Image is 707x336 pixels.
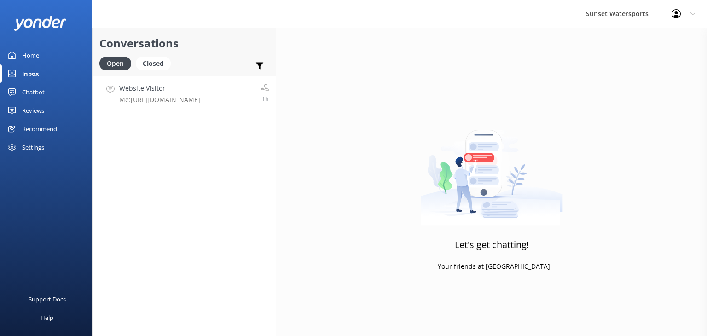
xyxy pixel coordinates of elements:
a: Website VisitorMe:[URL][DOMAIN_NAME]1h [93,76,276,110]
a: Closed [136,58,175,68]
div: Closed [136,57,171,70]
div: Inbox [22,64,39,83]
h2: Conversations [99,35,269,52]
div: Help [41,308,53,327]
img: artwork of a man stealing a conversation from at giant smartphone [421,110,563,226]
h3: Let's get chatting! [455,238,529,252]
img: yonder-white-logo.png [14,16,67,31]
h4: Website Visitor [119,83,200,93]
div: Settings [22,138,44,156]
div: Open [99,57,131,70]
div: Recommend [22,120,57,138]
p: - Your friends at [GEOGRAPHIC_DATA] [434,261,550,272]
span: Sep 11 2025 03:21pm (UTC -05:00) America/Cancun [262,95,269,103]
a: Open [99,58,136,68]
div: Home [22,46,39,64]
div: Support Docs [29,290,66,308]
div: Chatbot [22,83,45,101]
div: Reviews [22,101,44,120]
p: Me: [URL][DOMAIN_NAME] [119,96,200,104]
